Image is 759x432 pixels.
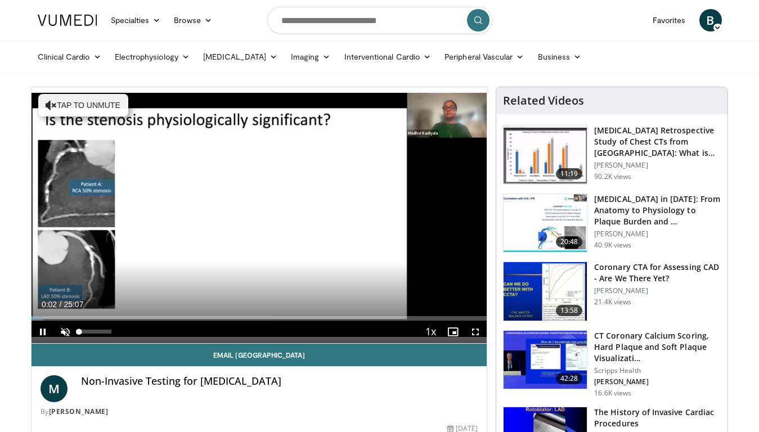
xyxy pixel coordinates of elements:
[32,87,487,344] video-js: Video Player
[41,375,68,402] a: M
[60,300,62,309] span: /
[594,366,721,375] p: Scripps Health
[32,321,54,343] button: Pause
[594,330,721,364] h3: CT Coronary Calcium Scoring, Hard Plaque and Soft Plaque Visualizati…
[442,321,464,343] button: Enable picture-in-picture mode
[594,407,721,429] h3: The History of Invasive Cardiac Procedures
[594,125,721,159] h3: [MEDICAL_DATA] Retrospective Study of Chest CTs from [GEOGRAPHIC_DATA]: What is the Re…
[594,241,631,250] p: 40.9K views
[104,9,168,31] a: Specialties
[32,344,487,366] a: Email [GEOGRAPHIC_DATA]
[438,46,531,68] a: Peripheral Vascular
[503,193,721,253] a: 20:48 [MEDICAL_DATA] in [DATE]: From Anatomy to Physiology to Plaque Burden and … [PERSON_NAME] 4...
[464,321,487,343] button: Fullscreen
[54,321,77,343] button: Unmute
[49,407,109,416] a: [PERSON_NAME]
[108,46,196,68] a: Electrophysiology
[504,331,587,389] img: 4ea3ec1a-320e-4f01-b4eb-a8bc26375e8f.150x105_q85_crop-smart_upscale.jpg
[64,300,83,309] span: 25:07
[531,46,589,68] a: Business
[556,305,583,316] span: 13:58
[38,15,97,26] img: VuMedi Logo
[594,286,721,295] p: [PERSON_NAME]
[32,316,487,321] div: Progress Bar
[31,46,108,68] a: Clinical Cardio
[504,262,587,321] img: 34b2b9a4-89e5-4b8c-b553-8a638b61a706.150x105_q85_crop-smart_upscale.jpg
[284,46,338,68] a: Imaging
[38,94,128,116] button: Tap to unmute
[699,9,722,31] a: B
[594,298,631,307] p: 21.4K views
[594,262,721,284] h3: Coronary CTA for Assessing CAD - Are We There Yet?
[503,262,721,321] a: 13:58 Coronary CTA for Assessing CAD - Are We There Yet? [PERSON_NAME] 21.4K views
[594,172,631,181] p: 90.2K views
[503,330,721,398] a: 42:28 CT Coronary Calcium Scoring, Hard Plaque and Soft Plaque Visualizati… Scripps Health [PERSO...
[594,377,721,386] p: [PERSON_NAME]
[594,389,631,398] p: 16.6K views
[79,330,111,334] div: Volume Level
[196,46,284,68] a: [MEDICAL_DATA]
[504,194,587,253] img: 823da73b-7a00-425d-bb7f-45c8b03b10c3.150x105_q85_crop-smart_upscale.jpg
[504,125,587,184] img: c2eb46a3-50d3-446d-a553-a9f8510c7760.150x105_q85_crop-smart_upscale.jpg
[81,375,478,388] h4: Non-Invasive Testing for [MEDICAL_DATA]
[594,193,721,227] h3: [MEDICAL_DATA] in [DATE]: From Anatomy to Physiology to Plaque Burden and …
[41,407,478,417] div: By
[167,9,219,31] a: Browse
[503,94,584,107] h4: Related Videos
[594,161,721,170] p: [PERSON_NAME]
[594,229,721,238] p: [PERSON_NAME]
[556,168,583,179] span: 11:19
[556,236,583,247] span: 20:48
[556,373,583,384] span: 42:28
[42,300,57,309] span: 0:02
[338,46,438,68] a: Interventional Cardio
[419,321,442,343] button: Playback Rate
[646,9,693,31] a: Favorites
[267,7,492,34] input: Search topics, interventions
[503,125,721,184] a: 11:19 [MEDICAL_DATA] Retrospective Study of Chest CTs from [GEOGRAPHIC_DATA]: What is the Re… [PE...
